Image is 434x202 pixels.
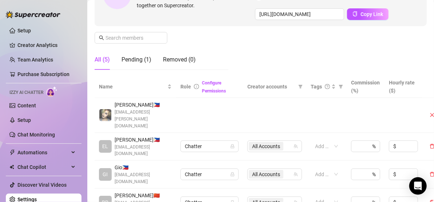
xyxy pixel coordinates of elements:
[17,147,69,158] span: Automations
[353,11,358,16] span: copy
[17,103,36,108] a: Content
[99,35,104,40] span: search
[202,80,226,94] a: Configure Permissions
[17,117,31,123] a: Setup
[9,165,14,170] img: Chat Copilot
[122,55,151,64] div: Pending (1)
[17,71,69,77] a: Purchase Subscription
[230,172,235,177] span: lock
[339,84,343,89] span: filter
[115,109,172,130] span: [EMAIL_ADDRESS][PERSON_NAME][DOMAIN_NAME]
[185,169,234,180] span: Chatter
[409,177,427,195] div: Open Intercom Messenger
[17,28,31,33] a: Setup
[95,55,110,64] div: All (5)
[99,83,166,91] span: Name
[249,142,283,151] span: All Accounts
[115,144,172,158] span: [EMAIL_ADDRESS][DOMAIN_NAME]
[95,76,176,98] th: Name
[298,84,303,89] span: filter
[252,170,280,178] span: All Accounts
[105,34,157,42] input: Search members
[9,89,43,96] span: Izzy AI Chatter
[17,57,53,63] a: Team Analytics
[115,101,172,109] span: [PERSON_NAME] 🇵🇭
[163,55,196,64] div: Removed (0)
[17,132,55,138] a: Chat Monitoring
[249,170,283,179] span: All Accounts
[115,191,172,199] span: [PERSON_NAME] 🇨🇳
[180,84,191,90] span: Role
[17,39,76,51] a: Creator Analytics
[347,8,389,20] button: Copy Link
[103,142,108,150] span: EL
[294,144,298,148] span: team
[325,84,330,89] span: question-circle
[17,161,69,173] span: Chat Copilot
[361,11,383,17] span: Copy Link
[6,11,60,18] img: logo-BBDzfeDw.svg
[311,83,322,91] span: Tags
[46,86,57,97] img: AI Chatter
[115,171,172,185] span: [EMAIL_ADDRESS][DOMAIN_NAME]
[230,144,235,148] span: lock
[347,76,385,98] th: Commission (%)
[9,150,15,155] span: thunderbolt
[385,76,422,98] th: Hourly rate ($)
[294,172,298,177] span: team
[115,136,172,144] span: [PERSON_NAME] 🇵🇭
[103,170,108,178] span: GI
[99,109,111,121] img: Daniel Anthony Alngog
[252,142,280,150] span: All Accounts
[115,163,172,171] span: Gio 🇵🇭
[247,83,295,91] span: Creator accounts
[17,182,67,188] a: Discover Viral Videos
[185,141,234,152] span: Chatter
[194,84,199,89] span: info-circle
[297,81,304,92] span: filter
[337,81,345,92] span: filter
